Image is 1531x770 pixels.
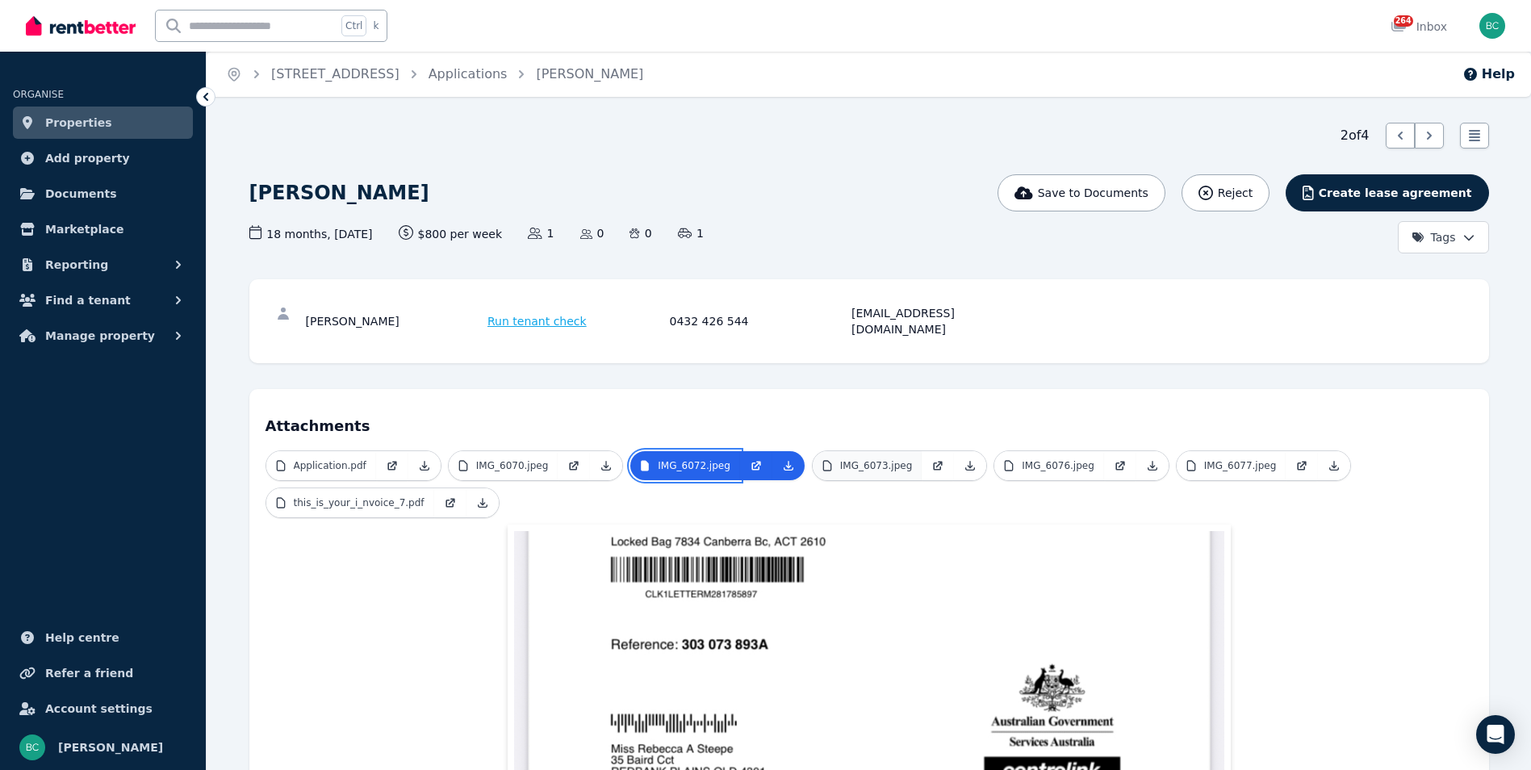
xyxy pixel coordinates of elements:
[13,142,193,174] a: Add property
[1391,19,1447,35] div: Inbox
[1412,229,1456,245] span: Tags
[13,249,193,281] button: Reporting
[1476,715,1515,754] div: Open Intercom Messenger
[429,66,508,82] a: Applications
[266,451,376,480] a: Application.pdf
[1218,185,1253,201] span: Reject
[13,178,193,210] a: Documents
[45,255,108,274] span: Reporting
[45,113,112,132] span: Properties
[13,657,193,689] a: Refer a friend
[13,621,193,654] a: Help centre
[998,174,1165,211] button: Save to Documents
[630,225,651,241] span: 0
[271,66,399,82] a: [STREET_ADDRESS]
[1394,15,1413,27] span: 264
[13,284,193,316] button: Find a tenant
[476,459,549,472] p: IMG_6070.jpeg
[1318,451,1350,480] a: Download Attachment
[630,451,740,480] a: IMG_6072.jpeg
[1104,451,1136,480] a: Open in new Tab
[45,149,130,168] span: Add property
[45,220,123,239] span: Marketplace
[45,326,155,345] span: Manage property
[1022,459,1094,472] p: IMG_6076.jpeg
[851,305,1029,337] div: [EMAIL_ADDRESS][DOMAIN_NAME]
[1038,185,1148,201] span: Save to Documents
[1286,174,1488,211] button: Create lease agreement
[19,734,45,760] img: Ben Cooke
[466,488,499,517] a: Download Attachment
[558,451,590,480] a: Open in new Tab
[399,225,503,242] span: $800 per week
[13,213,193,245] a: Marketplace
[678,225,704,241] span: 1
[1398,221,1489,253] button: Tags
[434,488,466,517] a: Open in new Tab
[45,184,117,203] span: Documents
[528,225,554,241] span: 1
[45,628,119,647] span: Help centre
[58,738,163,757] span: [PERSON_NAME]
[580,225,604,241] span: 0
[1341,126,1370,145] span: 2 of 4
[1286,451,1318,480] a: Open in new Tab
[487,313,587,329] span: Run tenant check
[45,663,133,683] span: Refer a friend
[772,451,805,480] a: Download Attachment
[813,451,922,480] a: IMG_6073.jpeg
[266,488,434,517] a: this_is_your_i_nvoice_7.pdf
[306,305,483,337] div: [PERSON_NAME]
[536,66,643,82] a: [PERSON_NAME]
[954,451,986,480] a: Download Attachment
[1479,13,1505,39] img: Ben Cooke
[249,180,429,206] h1: [PERSON_NAME]
[45,291,131,310] span: Find a tenant
[1182,174,1270,211] button: Reject
[670,305,847,337] div: 0432 426 544
[449,451,558,480] a: IMG_6070.jpeg
[408,451,441,480] a: Download Attachment
[1319,185,1472,201] span: Create lease agreement
[13,107,193,139] a: Properties
[266,405,1473,437] h4: Attachments
[1204,459,1277,472] p: IMG_6077.jpeg
[45,699,153,718] span: Account settings
[994,451,1104,480] a: IMG_6076.jpeg
[249,225,373,242] span: 18 months , [DATE]
[1462,65,1515,84] button: Help
[26,14,136,38] img: RentBetter
[13,693,193,725] a: Account settings
[376,451,408,480] a: Open in new Tab
[294,459,366,472] p: Application.pdf
[341,15,366,36] span: Ctrl
[840,459,913,472] p: IMG_6073.jpeg
[373,19,379,32] span: k
[294,496,425,509] p: this_is_your_i_nvoice_7.pdf
[590,451,622,480] a: Download Attachment
[13,89,64,100] span: ORGANISE
[207,52,663,97] nav: Breadcrumb
[1136,451,1169,480] a: Download Attachment
[1177,451,1286,480] a: IMG_6077.jpeg
[658,459,730,472] p: IMG_6072.jpeg
[13,320,193,352] button: Manage property
[740,451,772,480] a: Open in new Tab
[922,451,954,480] a: Open in new Tab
